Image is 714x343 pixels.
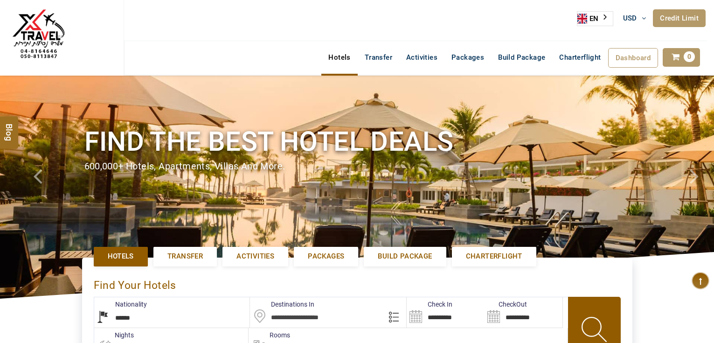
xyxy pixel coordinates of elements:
a: Packages [444,48,491,67]
span: Hotels [108,252,134,261]
a: Charterflight [552,48,608,67]
label: Rooms [249,330,290,340]
label: CheckOut [485,300,527,309]
span: 0 [684,51,695,62]
label: Nationality [94,300,147,309]
span: Build Package [378,252,432,261]
input: Search [407,297,485,328]
div: Language [577,11,613,26]
aside: Language selected: English [577,11,613,26]
span: Transfer [167,252,203,261]
label: Check In [407,300,452,309]
a: Hotels [94,247,148,266]
a: Hotels [321,48,357,67]
h1: Find the best hotel deals [84,124,630,159]
a: Packages [294,247,358,266]
img: The Royal Line Holidays [7,4,70,67]
span: Dashboard [616,54,651,62]
a: Build Package [491,48,552,67]
div: 600,000+ hotels, apartments, villas and more. [84,160,630,173]
input: Search [485,297,562,328]
a: Credit Limit [653,9,706,27]
span: Packages [308,252,344,261]
span: USD [623,14,637,22]
a: Transfer [153,247,217,266]
span: Activities [236,252,274,261]
div: Find Your Hotels [94,269,621,297]
label: nights [94,330,134,340]
a: 0 [663,48,700,67]
a: EN [577,12,613,26]
span: Blog [3,123,15,131]
a: Transfer [358,48,399,67]
label: Destinations In [250,300,314,309]
a: Build Package [364,247,446,266]
span: Charterflight [559,53,601,62]
a: Activities [222,247,288,266]
a: Activities [399,48,444,67]
a: Charterflight [452,247,536,266]
span: Charterflight [466,252,522,261]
